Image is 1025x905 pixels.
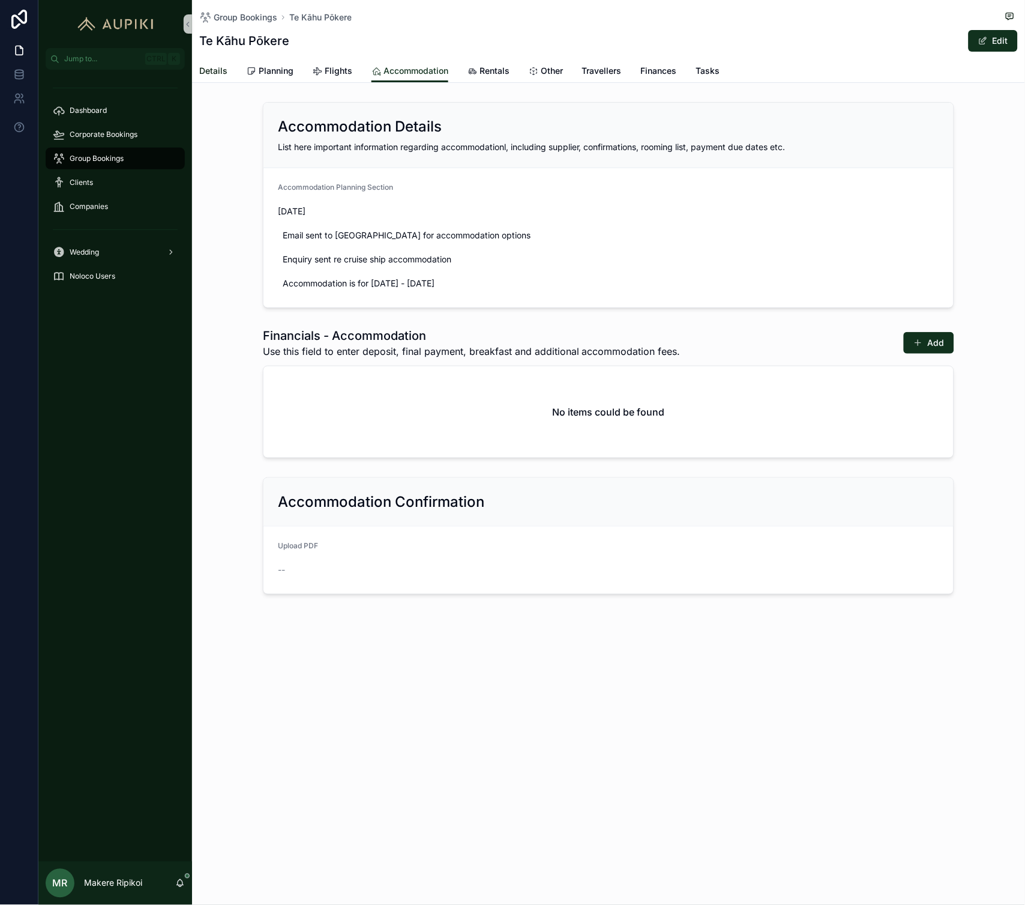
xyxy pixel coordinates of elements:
[70,130,137,139] span: Corporate Bookings
[199,60,227,84] a: Details
[313,60,352,84] a: Flights
[263,327,681,344] h1: Financials - Accommodation
[46,148,185,169] a: Group Bookings
[289,11,352,23] a: Te Kāhu Pōkere
[72,14,159,34] img: App logo
[696,60,720,84] a: Tasks
[247,60,293,84] a: Planning
[64,54,140,64] span: Jump to...
[467,60,509,84] a: Rentals
[46,172,185,193] a: Clients
[582,65,622,77] span: Travellers
[641,65,677,77] span: Finances
[199,65,227,77] span: Details
[383,65,448,77] span: Accommodation
[259,65,293,77] span: Planning
[641,60,677,84] a: Finances
[84,877,142,889] p: Makere Ripikoi
[553,405,665,419] h2: No items could be found
[479,65,509,77] span: Rentals
[70,202,108,211] span: Companies
[278,564,285,576] span: --
[46,124,185,145] a: Corporate Bookings
[70,154,124,163] span: Group Bookings
[904,332,954,354] button: Add
[278,142,786,152] span: List here important information regarding accommodationl, including supplier, confirmations, room...
[696,65,720,77] span: Tasks
[46,100,185,121] a: Dashboard
[70,178,93,187] span: Clients
[278,492,484,512] h2: Accommodation Confirmation
[70,106,107,115] span: Dashboard
[46,48,185,70] button: Jump to...CtrlK
[214,11,277,23] span: Group Bookings
[145,53,167,65] span: Ctrl
[529,60,563,84] a: Other
[53,876,68,891] span: MR
[199,32,289,49] h1: Te Kāhu Pōkere
[582,60,622,84] a: Travellers
[278,117,442,136] h2: Accommodation Details
[199,11,277,23] a: Group Bookings
[278,205,939,289] span: [DATE] Email sent to [GEOGRAPHIC_DATA] for accommodation options Enquiry sent re cruise ship acco...
[46,196,185,217] a: Companies
[263,344,681,359] span: Use this field to enter deposit, final payment, breakfast and additional accommodation fees.
[541,65,563,77] span: Other
[169,54,179,64] span: K
[46,265,185,287] a: Noloco Users
[278,183,393,192] span: Accommodation Planning Section
[70,247,99,257] span: Wedding
[969,30,1018,52] button: Edit
[46,241,185,263] a: Wedding
[278,541,318,550] span: Upload PDF
[325,65,352,77] span: Flights
[70,271,115,281] span: Noloco Users
[371,60,448,83] a: Accommodation
[38,70,192,303] div: scrollable content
